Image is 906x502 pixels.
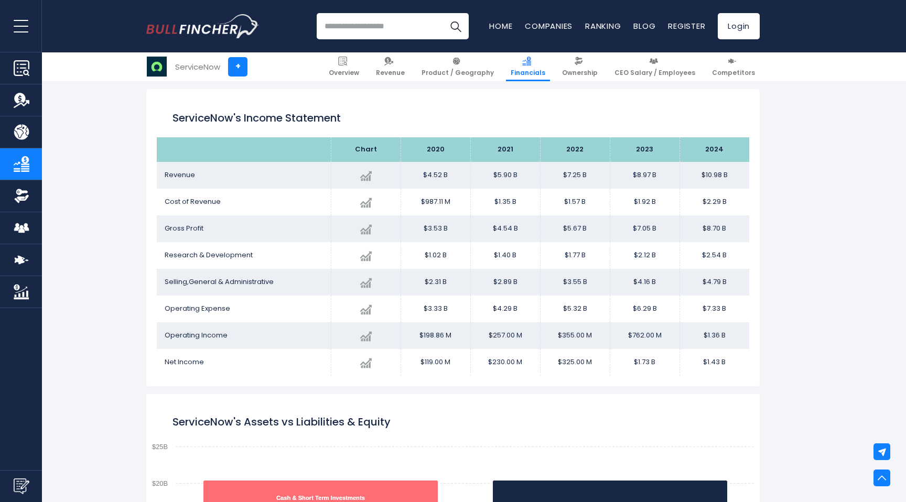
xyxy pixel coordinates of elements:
[401,189,470,215] td: $987.11 M
[610,349,679,376] td: $1.73 B
[540,322,610,349] td: $355.00 M
[610,215,679,242] td: $7.05 B
[324,52,364,81] a: Overview
[511,69,545,77] span: Financials
[401,349,470,376] td: $119.00 M
[152,443,168,451] text: $25B
[557,52,602,81] a: Ownership
[165,250,253,260] span: Research & Development
[540,349,610,376] td: $325.00 M
[470,322,540,349] td: $257.00 M
[172,414,391,429] tspan: ServiceNow's Assets vs Liabilities & Equity
[610,269,679,296] td: $4.16 B
[610,322,679,349] td: $762.00 M
[679,215,749,242] td: $8.70 B
[165,277,274,287] span: Selling,General & Administrative
[401,162,470,189] td: $4.52 B
[165,223,203,233] span: Gross Profit
[401,296,470,322] td: $3.33 B
[165,197,221,206] span: Cost of Revenue
[540,296,610,322] td: $5.32 B
[165,170,195,180] span: Revenue
[371,52,409,81] a: Revenue
[401,137,470,162] th: 2020
[679,137,749,162] th: 2024
[679,322,749,349] td: $1.36 B
[175,61,220,73] div: ServiceNow
[679,349,749,376] td: $1.43 B
[562,69,598,77] span: Ownership
[679,162,749,189] td: $10.98 B
[401,322,470,349] td: $198.86 M
[633,20,655,31] a: Blog
[712,69,755,77] span: Competitors
[470,242,540,269] td: $1.40 B
[610,189,679,215] td: $1.92 B
[14,188,29,204] img: Ownership
[540,162,610,189] td: $7.25 B
[506,52,550,81] a: Financials
[679,242,749,269] td: $2.54 B
[470,269,540,296] td: $2.89 B
[172,110,734,126] h1: ServiceNow's Income Statement
[331,137,401,162] th: Chart
[329,69,359,77] span: Overview
[470,162,540,189] td: $5.90 B
[610,162,679,189] td: $8.97 B
[376,69,405,77] span: Revenue
[610,137,679,162] th: 2023
[422,69,494,77] span: Product / Geography
[610,242,679,269] td: $2.12 B
[470,215,540,242] td: $4.54 B
[228,57,247,77] a: +
[489,20,512,31] a: Home
[165,357,204,367] span: Net Income
[152,479,168,487] text: $20B
[614,69,695,77] span: CEO Salary / Employees
[401,269,470,296] td: $2.31 B
[165,303,230,313] span: Operating Expense
[540,242,610,269] td: $1.77 B
[525,20,573,31] a: Companies
[470,137,540,162] th: 2021
[540,269,610,296] td: $3.55 B
[668,20,705,31] a: Register
[417,52,499,81] a: Product / Geography
[146,14,260,38] img: Bullfincher logo
[147,57,167,77] img: NOW logo
[470,189,540,215] td: $1.35 B
[718,13,760,39] a: Login
[679,269,749,296] td: $4.79 B
[679,296,749,322] td: $7.33 B
[401,242,470,269] td: $1.02 B
[470,349,540,376] td: $230.00 M
[146,14,259,38] a: Go to homepage
[540,137,610,162] th: 2022
[470,296,540,322] td: $4.29 B
[585,20,621,31] a: Ranking
[707,52,760,81] a: Competitors
[610,52,700,81] a: CEO Salary / Employees
[401,215,470,242] td: $3.53 B
[540,189,610,215] td: $1.57 B
[540,215,610,242] td: $5.67 B
[679,189,749,215] td: $2.29 B
[443,13,469,39] button: Search
[610,296,679,322] td: $6.29 B
[165,330,228,340] span: Operating Income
